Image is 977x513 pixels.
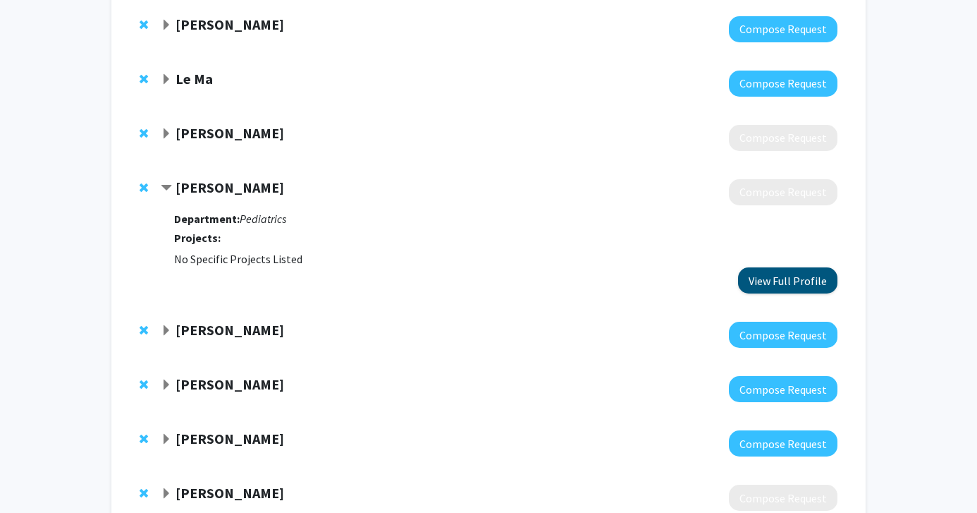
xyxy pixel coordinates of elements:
[240,212,286,226] i: Pediatrics
[161,183,172,194] span: Contract Meghan Harrison Bookmark
[140,325,148,336] span: Remove Isidore Rigoutsos from bookmarks
[729,485,837,511] button: Compose Request to Ricki Carroll
[140,182,148,193] span: Remove Meghan Harrison from bookmarks
[140,488,148,499] span: Remove Ricki Carroll from bookmarks
[176,70,213,87] strong: Le Ma
[161,20,172,31] span: Expand John Hanifin Bookmark
[176,179,284,196] strong: [PERSON_NAME]
[176,124,284,142] strong: [PERSON_NAME]
[140,128,148,139] span: Remove Matthew Di Guglielmo from bookmarks
[729,430,837,457] button: Compose Request to Elissa Miller
[174,231,221,245] strong: Projects:
[140,73,148,85] span: Remove Le Ma from bookmarks
[161,434,172,445] span: Expand Elissa Miller Bookmark
[161,74,172,85] span: Expand Le Ma Bookmark
[729,322,837,348] button: Compose Request to Isidore Rigoutsos
[161,380,172,391] span: Expand Ryan Tomlinson Bookmark
[11,449,60,502] iframe: Chat
[176,375,284,393] strong: [PERSON_NAME]
[140,433,148,445] span: Remove Elissa Miller from bookmarks
[176,430,284,447] strong: [PERSON_NAME]
[161,128,172,140] span: Expand Matthew Di Guglielmo Bookmark
[738,267,837,294] button: View Full Profile
[176,16,284,33] strong: [PERSON_NAME]
[729,125,837,151] button: Compose Request to Matthew Di Guglielmo
[174,252,302,266] span: No Specific Projects Listed
[729,16,837,42] button: Compose Request to John Hanifin
[161,488,172,500] span: Expand Ricki Carroll Bookmark
[729,179,837,205] button: Compose Request to Meghan Harrison
[729,71,837,97] button: Compose Request to Le Ma
[161,325,172,337] span: Expand Isidore Rigoutsos Bookmark
[140,19,148,30] span: Remove John Hanifin from bookmarks
[174,212,240,226] strong: Department:
[140,379,148,390] span: Remove Ryan Tomlinson from bookmarks
[176,484,284,502] strong: [PERSON_NAME]
[729,376,837,402] button: Compose Request to Ryan Tomlinson
[176,321,284,339] strong: [PERSON_NAME]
